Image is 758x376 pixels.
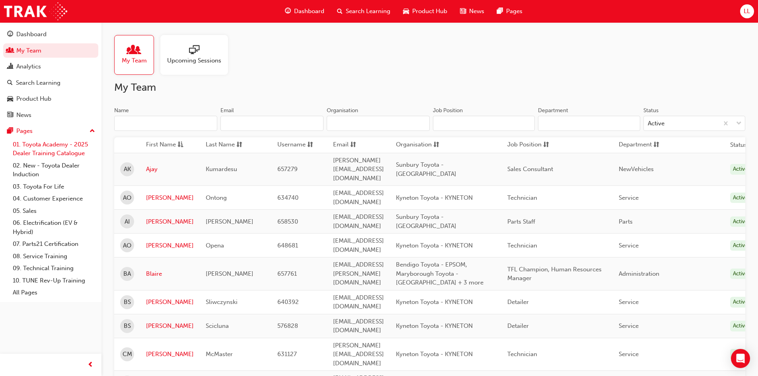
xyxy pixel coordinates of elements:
[730,240,751,251] div: Active
[333,157,384,182] span: [PERSON_NAME][EMAIL_ADDRESS][DOMAIN_NAME]
[730,349,751,360] div: Active
[507,266,602,282] span: TFL Champion, Human Resources Manager
[619,194,639,201] span: Service
[88,360,94,370] span: prev-icon
[744,7,750,16] span: LL
[146,140,176,150] span: First Name
[730,193,751,203] div: Active
[146,241,194,250] a: [PERSON_NAME]
[167,56,221,65] span: Upcoming Sessions
[146,350,194,359] a: [PERSON_NAME]
[16,94,51,103] div: Product Hub
[124,321,131,331] span: BS
[177,140,183,150] span: asc-icon
[491,3,529,19] a: pages-iconPages
[160,35,234,75] a: Upcoming Sessions
[277,322,298,329] span: 576828
[7,128,13,135] span: pages-icon
[16,127,33,136] div: Pages
[460,6,466,16] span: news-icon
[396,140,440,150] button: Organisationsorting-icon
[4,2,67,20] img: Trak
[16,78,60,88] div: Search Learning
[396,194,473,201] span: Kyneton Toyota - KYNETON
[10,205,98,217] a: 05. Sales
[333,140,349,150] span: Email
[277,298,299,306] span: 640392
[206,140,249,150] button: Last Namesorting-icon
[206,218,253,225] span: [PERSON_NAME]
[125,217,130,226] span: AI
[327,107,358,115] div: Organisation
[3,124,98,138] button: Pages
[3,92,98,106] a: Product Hub
[129,45,139,56] span: people-icon
[454,3,491,19] a: news-iconNews
[507,351,537,358] span: Technician
[114,81,745,94] h2: My Team
[350,140,356,150] span: sorting-icon
[333,318,384,334] span: [EMAIL_ADDRESS][DOMAIN_NAME]
[124,165,131,174] span: AK
[333,189,384,206] span: [EMAIL_ADDRESS][DOMAIN_NAME]
[396,298,473,306] span: Kyneton Toyota - KYNETON
[10,217,98,238] a: 06. Electrification (EV & Hybrid)
[189,45,199,56] span: sessionType_ONLINE_URL-icon
[206,140,235,150] span: Last Name
[507,322,529,329] span: Detailer
[333,140,377,150] button: Emailsorting-icon
[507,194,537,201] span: Technician
[397,3,454,19] a: car-iconProduct Hub
[10,275,98,287] a: 10. TUNE Rev-Up Training
[206,166,237,173] span: Kumardesu
[648,119,664,128] div: Active
[730,140,747,150] th: Status
[619,242,639,249] span: Service
[396,242,473,249] span: Kyneton Toyota - KYNETON
[333,294,384,310] span: [EMAIL_ADDRESS][DOMAIN_NAME]
[396,261,483,286] span: Bendigo Toyota - EPSOM, Maryborough Toyota - [GEOGRAPHIC_DATA] + 3 more
[396,161,456,177] span: Sunbury Toyota - [GEOGRAPHIC_DATA]
[619,351,639,358] span: Service
[10,160,98,181] a: 02. New - Toyota Dealer Induction
[619,140,652,150] span: Department
[7,31,13,38] span: guage-icon
[146,193,194,203] a: [PERSON_NAME]
[736,119,742,129] span: down-icon
[619,166,654,173] span: NewVehicles
[114,107,129,115] div: Name
[653,140,659,150] span: sorting-icon
[543,140,549,150] span: sorting-icon
[3,59,98,74] a: Analytics
[146,165,194,174] a: Ajay
[538,116,640,131] input: Department
[331,3,397,19] a: search-iconSearch Learning
[3,108,98,123] a: News
[740,4,754,18] button: LL
[10,193,98,205] a: 04. Customer Experience
[433,116,535,131] input: Job Position
[16,111,31,120] div: News
[277,140,306,150] span: Username
[333,261,384,286] span: [EMAIL_ADDRESS][PERSON_NAME][DOMAIN_NAME]
[730,321,751,331] div: Active
[10,250,98,263] a: 08. Service Training
[619,322,639,329] span: Service
[507,298,529,306] span: Detailer
[507,242,537,249] span: Technician
[220,116,323,131] input: Email
[146,217,194,226] a: [PERSON_NAME]
[307,140,313,150] span: sorting-icon
[643,107,659,115] div: Status
[146,269,194,279] a: Blaire
[507,140,551,150] button: Job Positionsorting-icon
[277,166,298,173] span: 657279
[123,269,131,279] span: BA
[7,47,13,55] span: people-icon
[3,27,98,42] a: Dashboard
[7,112,13,119] span: news-icon
[333,342,384,367] span: [PERSON_NAME][EMAIL_ADDRESS][DOMAIN_NAME]
[507,218,535,225] span: Parts Staff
